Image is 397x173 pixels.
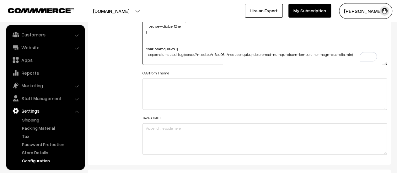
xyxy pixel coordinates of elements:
[8,67,83,78] a: Reports
[20,157,83,164] a: Configuration
[8,105,83,116] a: Settings
[339,3,392,19] button: [PERSON_NAME]
[20,149,83,156] a: Store Details
[20,133,83,139] a: Tax
[8,93,83,104] a: Staff Management
[142,70,169,76] label: CSS from Theme
[8,29,83,40] a: Customers
[8,80,83,91] a: Marketing
[380,6,389,16] img: user
[245,4,283,18] a: Hire an Expert
[8,6,63,14] a: COMMMERCE
[8,8,74,13] img: COMMMERCE
[142,115,161,121] label: JAVASCRIPT
[20,125,83,131] a: Packing Material
[8,54,83,66] a: Apps
[288,4,331,18] a: My Subscription
[71,3,151,19] button: [DOMAIN_NAME]
[20,116,83,123] a: Shipping
[8,42,83,53] a: Website
[20,141,83,148] a: Password Protection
